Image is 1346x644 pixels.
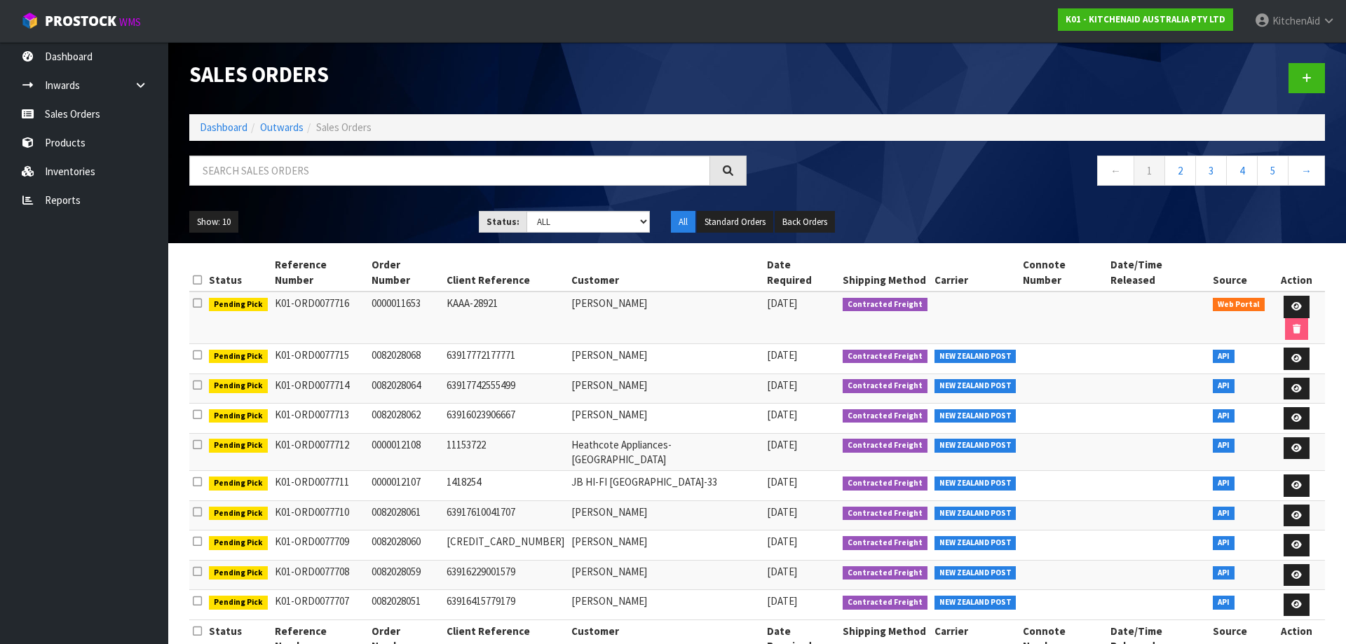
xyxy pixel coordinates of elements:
[21,12,39,29] img: cube-alt.png
[487,216,519,228] strong: Status:
[368,254,443,292] th: Order Number
[443,530,568,561] td: [CREDIT_CARD_NUMBER]
[767,535,797,548] span: [DATE]
[568,404,763,434] td: [PERSON_NAME]
[568,471,763,501] td: JB HI-FI [GEOGRAPHIC_DATA]-33
[934,379,1017,393] span: NEW ZEALAND POST
[443,590,568,620] td: 63916415779179
[1019,254,1107,292] th: Connote Number
[671,211,695,233] button: All
[271,590,368,620] td: K01-ORD0077707
[45,12,116,30] span: ProStock
[1268,254,1325,292] th: Action
[568,433,763,471] td: Heathcote Appliances-[GEOGRAPHIC_DATA]
[568,374,763,404] td: [PERSON_NAME]
[767,594,797,608] span: [DATE]
[1288,156,1325,186] a: →
[1134,156,1165,186] a: 1
[1226,156,1258,186] a: 4
[368,344,443,374] td: 0082028068
[443,374,568,404] td: 63917742555499
[368,530,443,561] td: 0082028060
[209,477,268,491] span: Pending Pick
[767,378,797,392] span: [DATE]
[934,566,1017,580] span: NEW ZEALAND POST
[1213,298,1265,312] span: Web Portal
[271,560,368,590] td: K01-ORD0077708
[209,507,268,521] span: Pending Pick
[843,596,927,610] span: Contracted Freight
[1213,439,1235,453] span: API
[843,536,927,550] span: Contracted Freight
[189,211,238,233] button: Show: 10
[843,507,927,521] span: Contracted Freight
[768,156,1325,190] nav: Page navigation
[767,565,797,578] span: [DATE]
[767,296,797,310] span: [DATE]
[934,596,1017,610] span: NEW ZEALAND POST
[209,298,268,312] span: Pending Pick
[568,560,763,590] td: [PERSON_NAME]
[189,63,747,86] h1: Sales Orders
[368,404,443,434] td: 0082028062
[443,560,568,590] td: 63916229001579
[443,433,568,471] td: 11153722
[443,254,568,292] th: Client Reference
[1213,536,1235,550] span: API
[1272,14,1320,27] span: KitchenAid
[271,433,368,471] td: K01-ORD0077712
[209,379,268,393] span: Pending Pick
[1213,379,1235,393] span: API
[1195,156,1227,186] a: 3
[763,254,839,292] th: Date Required
[368,433,443,471] td: 0000012108
[934,507,1017,521] span: NEW ZEALAND POST
[271,374,368,404] td: K01-ORD0077714
[931,254,1020,292] th: Carrier
[843,566,927,580] span: Contracted Freight
[843,350,927,364] span: Contracted Freight
[697,211,773,233] button: Standard Orders
[443,404,568,434] td: 63916023906667
[1213,566,1235,580] span: API
[200,121,247,134] a: Dashboard
[368,374,443,404] td: 0082028064
[1257,156,1289,186] a: 5
[934,350,1017,364] span: NEW ZEALAND POST
[1213,507,1235,521] span: API
[1213,409,1235,423] span: API
[368,560,443,590] td: 0082028059
[568,590,763,620] td: [PERSON_NAME]
[443,500,568,530] td: 63917610041707
[368,500,443,530] td: 0082028061
[368,471,443,501] td: 0000012107
[934,477,1017,491] span: NEW ZEALAND POST
[368,292,443,344] td: 0000011653
[209,566,268,580] span: Pending Pick
[843,379,927,393] span: Contracted Freight
[271,344,368,374] td: K01-ORD0077715
[368,590,443,620] td: 0082028051
[1164,156,1196,186] a: 2
[443,292,568,344] td: KAAA-28921
[1066,13,1225,25] strong: K01 - KITCHENAID AUSTRALIA PTY LTD
[271,500,368,530] td: K01-ORD0077710
[209,596,268,610] span: Pending Pick
[1097,156,1134,186] a: ←
[205,254,271,292] th: Status
[1209,254,1268,292] th: Source
[119,15,141,29] small: WMS
[209,536,268,550] span: Pending Pick
[271,292,368,344] td: K01-ORD0077716
[767,408,797,421] span: [DATE]
[443,471,568,501] td: 1418254
[934,439,1017,453] span: NEW ZEALAND POST
[1213,596,1235,610] span: API
[934,536,1017,550] span: NEW ZEALAND POST
[1213,477,1235,491] span: API
[189,156,710,186] input: Search sales orders
[839,254,931,292] th: Shipping Method
[271,471,368,501] td: K01-ORD0077711
[271,254,368,292] th: Reference Number
[260,121,304,134] a: Outwards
